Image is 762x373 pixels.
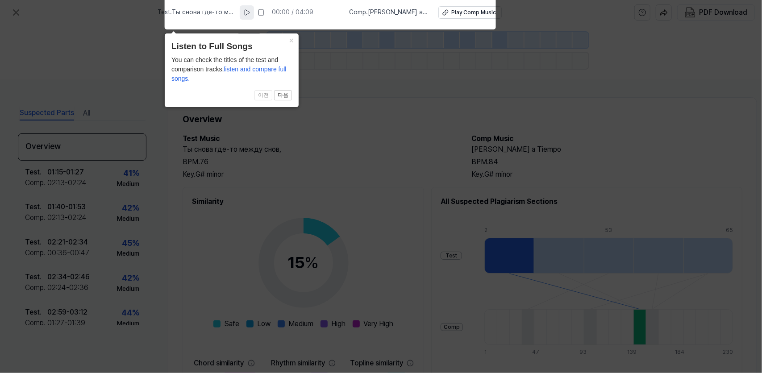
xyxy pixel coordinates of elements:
[274,90,292,101] button: 다음
[272,8,313,17] div: 00:00 / 04:09
[171,66,287,82] span: listen and compare full songs.
[349,8,428,17] span: Comp . [PERSON_NAME] a Tiempo
[451,9,496,17] div: Play Comp Music
[158,8,236,17] span: Test . Ты снова где-то между снов,
[438,6,502,19] button: Play Comp Music
[284,33,299,46] button: Close
[171,40,292,53] header: Listen to Full Songs
[171,55,292,83] div: You can check the titles of the test and comparison tracks,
